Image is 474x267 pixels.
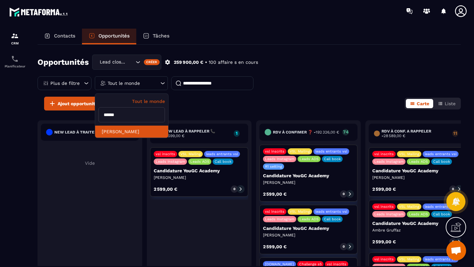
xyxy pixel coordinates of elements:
[372,175,463,180] p: [PERSON_NAME]
[374,205,394,209] p: vsl inscrits
[445,101,456,106] span: Liste
[156,152,175,156] p: vsl inscrits
[273,130,339,134] h6: RDV à confimer ❓ -
[41,160,139,166] p: Vide
[206,152,238,156] p: leads entrants vsl
[374,212,404,216] p: Leads Instagram
[425,152,457,156] p: leads entrants vsl
[383,133,405,138] span: 28 589,00 €
[2,50,28,73] a: schedulerschedulerPlanificateur
[433,159,450,164] p: Call book
[209,59,258,65] p: 100 affaire s en cours
[50,81,80,85] p: Plus de filtre
[406,99,433,108] button: Carte
[263,173,354,178] p: Candidature YouGC Academy
[265,157,294,161] p: Leads Instagram
[234,131,240,135] p: 1
[127,59,134,66] input: Search for option
[265,262,294,266] p: [DOMAIN_NAME]
[300,157,319,161] p: Leads ADS
[163,129,230,138] h6: New lead à RAPPELER 📞 -
[144,59,160,65] div: Créer
[108,81,140,85] p: Tout le monde
[9,6,68,18] img: logo
[154,175,245,180] p: [PERSON_NAME]
[290,149,310,154] p: VSL Mailing
[38,56,89,69] h2: Opportunités
[343,192,345,196] p: 0
[98,59,127,66] span: Lead closing
[315,149,347,154] p: leads entrants vsl
[374,152,394,156] p: vsl inscrits
[315,209,347,214] p: leads entrants vsl
[92,55,161,70] div: Search for option
[452,131,458,135] p: 11
[434,99,460,108] button: Liste
[233,187,235,191] p: 0
[265,164,282,169] p: R1 setting
[98,99,165,104] p: Tout le monde
[425,257,457,261] p: leads entrants vsl
[2,27,28,50] a: formationformationCRM
[372,187,396,191] p: 2 599,00 €
[205,59,207,65] p: •
[154,187,177,191] p: 2 599,00 €
[165,133,184,138] span: 2 599,00 €
[180,152,201,156] p: VSL Mailing
[374,257,394,261] p: vsl inscrits
[409,159,428,164] p: Leads ADS
[372,221,463,226] p: Candidature YouGC Academy
[324,217,341,221] p: Call book
[82,29,136,44] a: Opportunités
[265,209,284,214] p: vsl inscrits
[299,262,322,266] p: Challenge s5
[409,212,428,216] p: Leads ADS
[2,64,28,68] p: Planificateur
[425,205,457,209] p: leads entrants vsl
[452,187,454,191] p: 0
[174,59,203,65] p: 259 900,00 €
[54,130,118,134] h6: New lead à traiter 🔥 -
[38,29,82,44] a: Contacts
[342,130,349,134] p: 74
[98,33,130,39] p: Opportunités
[324,157,341,161] p: Call book
[153,33,170,39] p: Tâches
[263,192,287,196] p: 2 599,00 €
[452,239,454,244] p: 0
[399,152,419,156] p: VSL Mailing
[263,226,354,231] p: Candidature YouGC Academy
[374,159,404,164] p: Leads Instagram
[399,205,419,209] p: VSL Mailing
[263,232,354,238] p: [PERSON_NAME]
[265,217,294,221] p: Leads Instagram
[54,33,75,39] p: Contacts
[265,149,284,154] p: vsl inscrits
[372,239,396,244] p: 2 599,00 €
[44,97,102,110] button: Ajout opportunité
[58,100,98,107] span: Ajout opportunité
[300,217,319,221] p: Leads ADS
[316,130,339,134] span: 192 326,00 €
[372,168,463,173] p: Candidature YouGC Academy
[417,101,429,106] span: Carte
[263,180,354,185] p: [PERSON_NAME]
[156,159,185,164] p: Leads Instagram
[399,257,419,261] p: VSL Mailing
[372,228,463,233] p: Ambre Gruffaz
[11,55,19,63] img: scheduler
[2,41,28,45] p: CRM
[382,129,449,138] h6: RDV à conf. A RAPPELER -
[11,32,19,40] img: formation
[136,29,176,44] a: Tâches
[263,244,287,249] p: 2 599,00 €
[95,126,168,138] li: [PERSON_NAME]
[433,212,450,216] p: Call book
[343,244,345,249] p: 0
[327,262,346,266] p: vsl inscrits
[190,159,209,164] p: Leads ADS
[290,209,310,214] p: VSL Mailing
[154,168,245,173] p: Candidature YouGC Academy
[446,241,466,260] div: Ouvrir le chat
[215,159,231,164] p: Call book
